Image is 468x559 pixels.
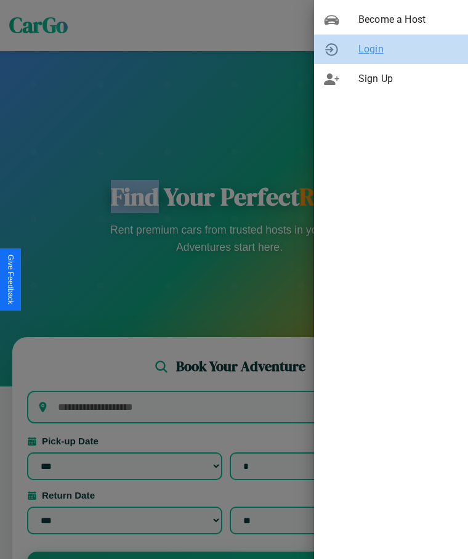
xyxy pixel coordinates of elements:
div: Login [314,35,468,64]
span: Sign Up [358,71,458,86]
span: Login [358,42,458,57]
span: Become a Host [358,12,458,27]
div: Sign Up [314,64,468,94]
div: Give Feedback [6,255,15,304]
div: Become a Host [314,5,468,35]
